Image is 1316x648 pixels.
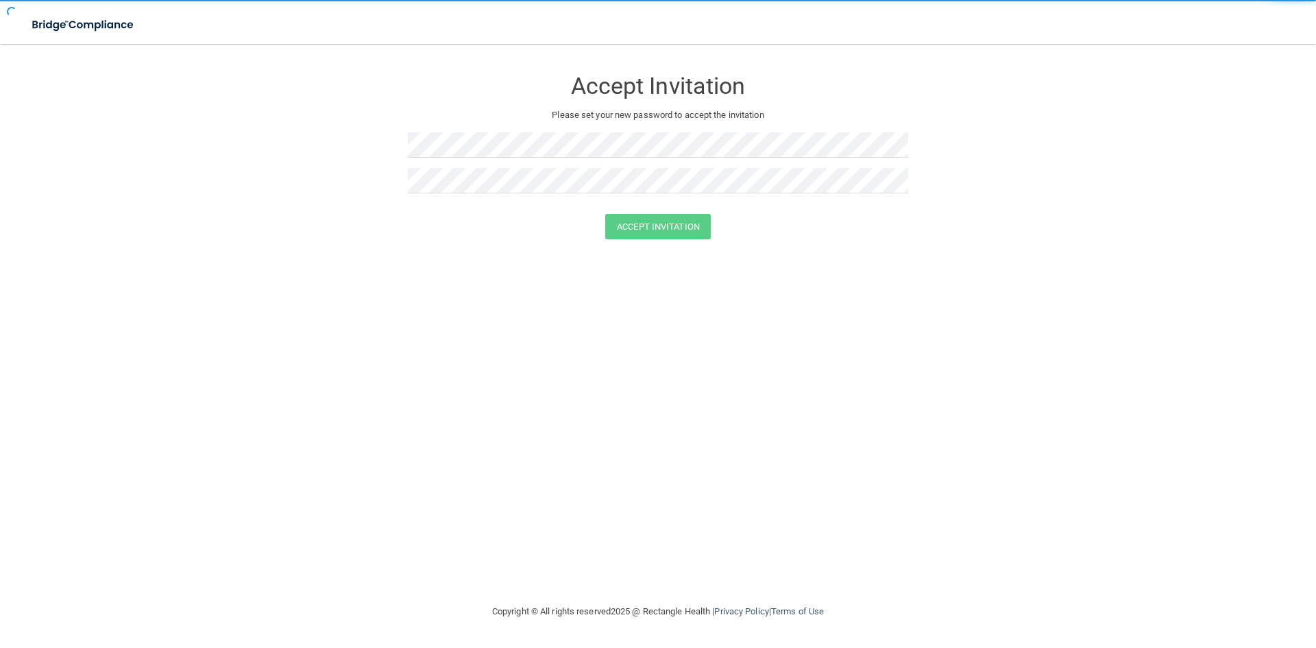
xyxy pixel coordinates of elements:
h3: Accept Invitation [408,73,908,99]
div: Copyright © All rights reserved 2025 @ Rectangle Health | | [408,590,908,634]
p: Please set your new password to accept the invitation [418,107,898,123]
img: bridge_compliance_login_screen.278c3ca4.svg [21,11,147,39]
a: Privacy Policy [714,606,768,616]
button: Accept Invitation [605,214,711,239]
a: Terms of Use [771,606,824,616]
